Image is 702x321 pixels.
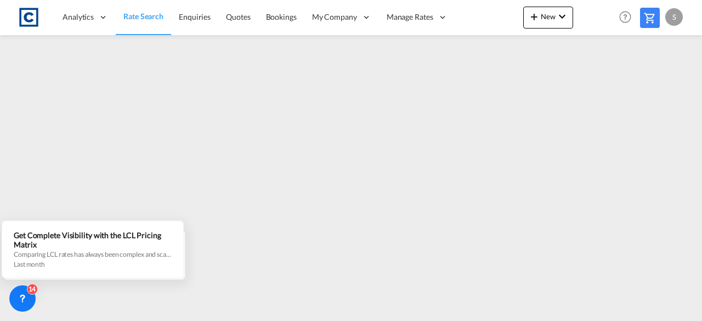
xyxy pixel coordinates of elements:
span: Analytics [63,12,94,22]
span: Quotes [226,12,250,21]
span: New [528,12,569,21]
md-icon: icon-chevron-down [556,10,569,23]
span: Enquiries [179,12,211,21]
span: Manage Rates [387,12,433,22]
span: Bookings [266,12,297,21]
button: icon-plus 400-fgNewicon-chevron-down [523,7,573,29]
img: 1fdb9190129311efbfaf67cbb4249bed.jpeg [16,5,41,30]
span: Help [616,8,635,26]
md-icon: icon-plus 400-fg [528,10,541,23]
div: S [665,8,683,26]
div: Help [616,8,640,27]
span: My Company [312,12,357,22]
span: Rate Search [123,12,163,21]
